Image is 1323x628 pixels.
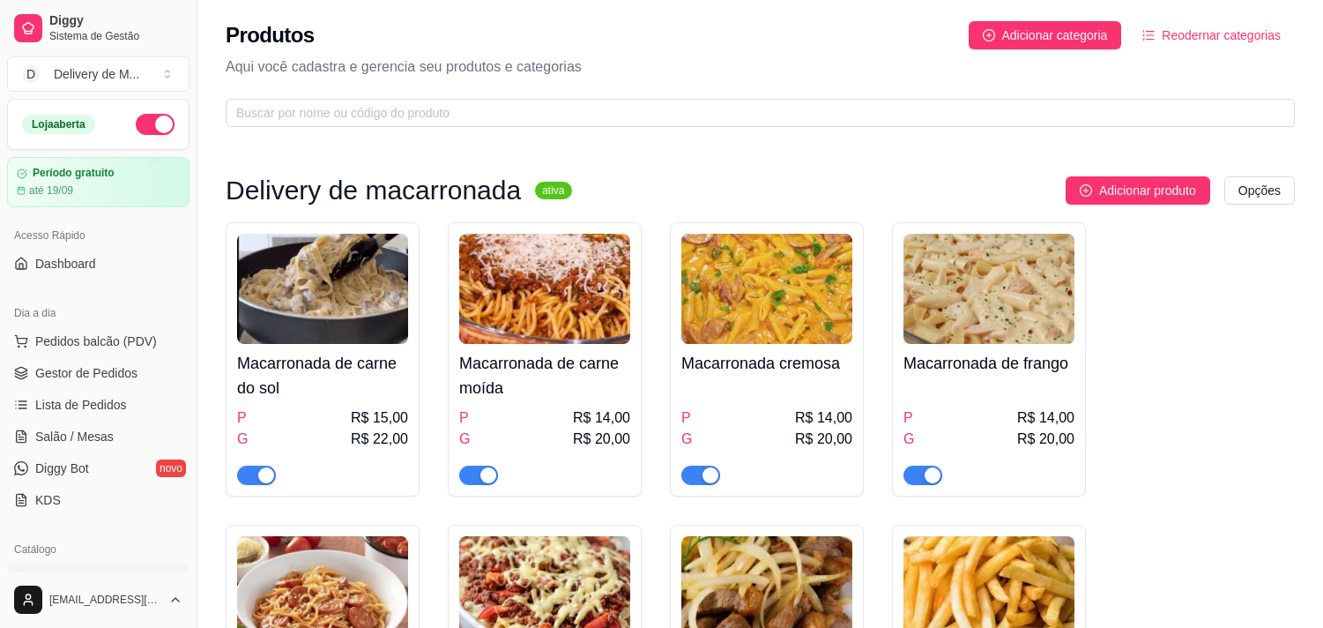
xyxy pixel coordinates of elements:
span: Dashboard [35,255,96,273]
span: Produtos [35,569,85,587]
span: plus-circle [1080,184,1092,197]
span: Adicionar produto [1099,181,1196,200]
span: G [237,429,248,450]
sup: ativa [535,182,571,199]
a: Diggy Botnovo [7,454,190,482]
span: R$ 14,00 [1017,407,1074,429]
span: P [459,407,469,429]
span: R$ 20,00 [1017,429,1074,450]
span: ordered-list [1142,29,1155,41]
article: até 19/09 [29,183,73,198]
a: DiggySistema de Gestão [7,7,190,49]
span: R$ 20,00 [795,429,852,450]
button: Select a team [7,56,190,92]
span: Diggy [49,13,182,29]
span: P [237,407,247,429]
span: G [459,429,470,450]
button: Reodernar categorias [1128,21,1295,49]
button: [EMAIL_ADDRESS][DOMAIN_NAME] [7,579,190,621]
button: Opções [1224,176,1295,205]
button: Pedidos balcão (PDV) [7,327,190,355]
span: R$ 20,00 [573,429,630,450]
div: Acesso Rápido [7,221,190,250]
div: Catálogo [7,535,190,564]
a: Salão / Mesas [7,422,190,451]
button: Alterar Status [136,114,175,135]
span: R$ 15,00 [351,407,408,429]
span: R$ 14,00 [573,407,630,429]
span: R$ 14,00 [795,407,852,429]
span: Gestor de Pedidos [35,364,138,382]
span: P [903,407,913,429]
a: Gestor de Pedidos [7,359,190,387]
span: Salão / Mesas [35,428,114,445]
a: Dashboard [7,250,190,278]
span: G [681,429,692,450]
span: Adicionar categoria [1002,26,1108,45]
h3: Delivery de macarronada [226,180,521,201]
span: Opções [1238,181,1281,200]
h4: Macarronada de carne do sol [237,351,408,400]
img: product-image [681,234,852,344]
span: Pedidos balcão (PDV) [35,333,157,350]
span: KDS [35,491,61,509]
img: product-image [459,234,630,344]
h4: Macarronada cremosa [681,351,852,376]
a: Produtos [7,564,190,592]
a: Lista de Pedidos [7,391,190,419]
h2: Produtos [226,21,315,49]
span: G [903,429,914,450]
div: Dia a dia [7,299,190,327]
img: product-image [237,234,408,344]
span: Reodernar categorias [1162,26,1281,45]
span: Diggy Bot [35,460,89,477]
h4: Macarronada de carne moída [459,351,630,400]
article: Período gratuito [33,167,115,180]
div: Loja aberta [22,115,95,134]
img: product-image [903,234,1074,344]
input: Buscar por nome ou código do produto [236,103,1270,123]
span: plus-circle [983,29,995,41]
h4: Macarronada de frango [903,351,1074,376]
span: R$ 22,00 [351,429,408,450]
span: D [22,65,40,83]
a: Período gratuitoaté 19/09 [7,157,190,207]
button: Adicionar produto [1066,176,1210,205]
div: Delivery de M ... [54,65,139,83]
span: [EMAIL_ADDRESS][DOMAIN_NAME] [49,593,161,607]
p: Aqui você cadastra e gerencia seu produtos e categorias [226,56,1295,78]
span: Sistema de Gestão [49,29,182,43]
span: Lista de Pedidos [35,396,127,414]
button: Adicionar categoria [969,21,1122,49]
a: KDS [7,486,190,514]
span: P [681,407,691,429]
